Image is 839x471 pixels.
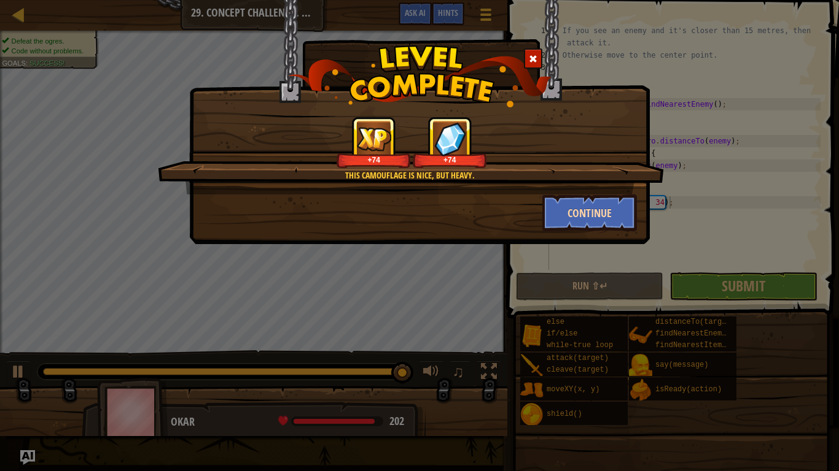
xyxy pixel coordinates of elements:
[357,127,391,151] img: reward_icon_xp.png
[434,122,466,156] img: reward_icon_gems.png
[415,155,485,164] div: +74
[542,194,638,231] button: Continue
[339,155,408,164] div: +74
[216,169,604,182] div: This camouflage is nice, but heavy.
[288,45,552,107] img: level_complete.png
